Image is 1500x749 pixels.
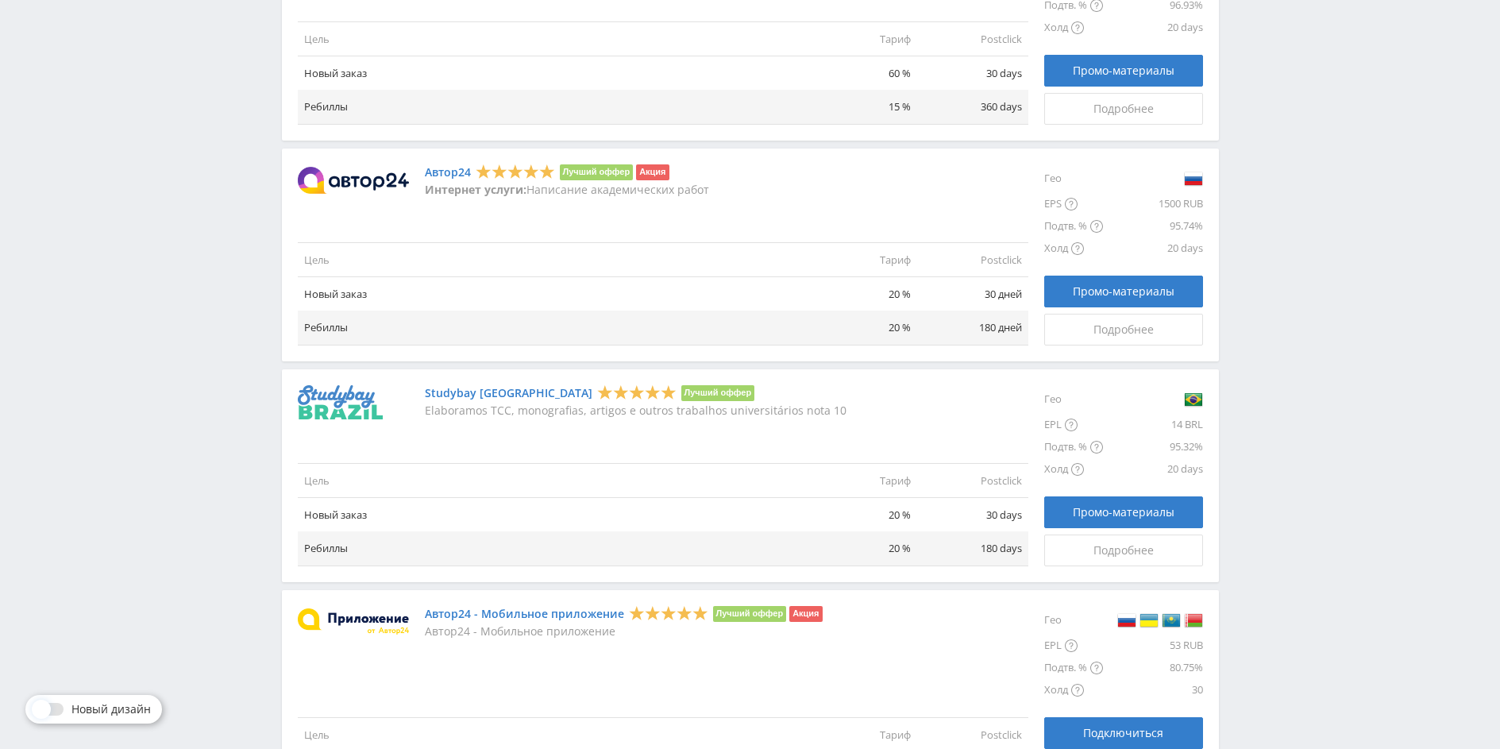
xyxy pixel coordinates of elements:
td: Тариф [806,22,917,56]
div: EPS [1044,193,1103,215]
td: Ребиллы [298,531,806,566]
span: Промо-материалы [1073,285,1174,298]
div: 30 [1103,679,1203,701]
div: EPL [1044,414,1103,436]
td: Новый заказ [298,277,806,311]
a: Промо-материалы [1044,55,1203,87]
a: Подробнее [1044,535,1203,566]
div: 20 days [1103,17,1203,39]
td: 30 days [917,56,1028,91]
button: Подключиться [1044,717,1203,749]
div: Холд [1044,679,1103,701]
a: Промо-материалы [1044,276,1203,307]
div: 5 Stars [597,384,677,400]
td: 60 % [806,56,917,91]
td: 20 % [806,311,917,345]
td: 30 days [917,498,1028,532]
td: Тариф [806,243,917,277]
p: Elaboramos TCC, monografias, artigos e outros trabalhos universitários nota 10 [425,404,846,417]
div: 95.32% [1103,436,1203,458]
div: 80.75% [1103,657,1203,679]
div: 20 days [1103,458,1203,481]
img: Автор24 [298,167,409,194]
li: Лучший оффер [560,164,634,180]
div: Подтв. % [1044,215,1103,237]
td: 180 days [917,531,1028,566]
p: Автор24 - Мобильное приложение [425,625,823,638]
td: Цель [298,464,806,498]
span: Подробнее [1093,102,1154,115]
div: Гео [1044,606,1103,635]
a: Подробнее [1044,314,1203,346]
div: 5 Stars [629,604,708,621]
div: Холд [1044,237,1103,260]
span: Подробнее [1093,323,1154,336]
td: Postclick [917,464,1028,498]
div: Гео [1044,385,1103,414]
td: 15 % [806,90,917,124]
a: Промо-материалы [1044,496,1203,528]
td: Цель [298,243,806,277]
span: Подробнее [1093,544,1154,557]
td: Ребиллы [298,90,806,124]
div: 20 days [1103,237,1203,260]
a: Автор24 [425,166,471,179]
div: Холд [1044,17,1103,39]
td: 30 дней [917,277,1028,311]
span: Промо-материалы [1073,64,1174,77]
li: Акция [789,606,822,622]
td: Новый заказ [298,56,806,91]
div: 95.74% [1103,215,1203,237]
td: 20 % [806,498,917,532]
div: Гео [1044,164,1103,193]
td: 20 % [806,531,917,566]
div: 1500 RUB [1103,193,1203,215]
td: Тариф [806,464,917,498]
div: Холд [1044,458,1103,481]
td: Цель [298,22,806,56]
td: 180 дней [917,311,1028,345]
td: 360 days [917,90,1028,124]
div: 53 RUB [1103,635,1203,657]
img: Studybay Brazil [298,385,383,419]
a: Автор24 - Мобильное приложение [425,608,624,620]
td: Ребиллы [298,311,806,345]
span: Промо-материалы [1073,506,1174,519]
td: Postclick [917,22,1028,56]
div: Подтв. % [1044,436,1103,458]
td: Новый заказ [298,498,806,532]
img: Автор24 - Мобильное приложение [298,608,409,635]
div: Подтв. % [1044,657,1103,679]
p: Написание академических работ [425,183,709,196]
div: 14 BRL [1103,414,1203,436]
span: Новый дизайн [71,703,151,716]
li: Акция [636,164,669,180]
span: Подключиться [1083,727,1163,739]
div: EPL [1044,635,1103,657]
a: Studybay [GEOGRAPHIC_DATA] [425,387,592,400]
a: Подробнее [1044,93,1203,125]
td: 20 % [806,277,917,311]
div: 5 Stars [476,163,555,180]
li: Лучший оффер [713,606,787,622]
strong: Интернет услуги: [425,182,526,197]
li: Лучший оффер [681,385,755,401]
td: Postclick [917,243,1028,277]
